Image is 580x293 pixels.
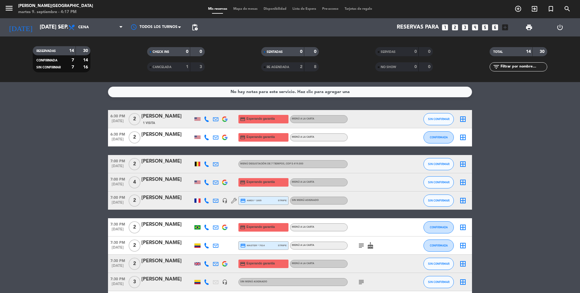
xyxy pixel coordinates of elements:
span: RESERVADAS [36,50,56,53]
span: TOTAL [493,50,503,53]
div: [PERSON_NAME] [141,275,193,283]
span: [DATE] [108,264,127,271]
span: pending_actions [191,24,198,31]
div: [PERSON_NAME] [141,257,193,265]
span: SIN CONFIRMAR [428,181,450,184]
span: Sin menú asignado [240,281,267,283]
span: 7:30 PM [108,220,127,227]
span: Esperando garantía [247,225,275,229]
button: SIN CONFIRMAR [423,113,454,125]
span: SIN CONFIRMAR [428,117,450,121]
span: SENTADAS [267,50,283,53]
span: 2 [129,221,140,233]
span: 2 [129,158,140,170]
span: print [525,24,533,31]
span: amex * 1005 [240,198,261,203]
strong: 0 [200,50,203,54]
span: Menú a la carta [292,226,314,228]
i: border_all [459,197,467,204]
button: SIN CONFIRMAR [423,176,454,188]
span: [DATE] [108,164,127,171]
span: 7:00 PM [108,157,127,164]
strong: 0 [428,65,432,69]
i: cake [367,242,374,249]
div: No hay notas para este servicio. Haz clic para agregar una [231,88,350,95]
i: power_settings_new [556,24,564,31]
div: [PERSON_NAME] [141,176,193,184]
span: 2 [129,131,140,143]
span: SIN CONFIRMAR [428,262,450,265]
i: looks_3 [461,23,469,31]
i: subject [358,278,365,286]
span: SIN CONFIRMAR [428,162,450,166]
span: CONFIRMADA [430,244,448,247]
strong: 0 [428,50,432,54]
div: [PERSON_NAME] [141,157,193,165]
i: credit_card [240,135,245,140]
i: credit_card [240,225,245,230]
button: SIN CONFIRMAR [423,258,454,270]
span: Esperando garantía [247,261,275,266]
span: stripe [278,243,287,247]
i: [DATE] [5,21,37,34]
div: [PERSON_NAME][GEOGRAPHIC_DATA] [18,3,93,9]
img: google-logo.png [222,225,228,230]
span: 6:30 PM [108,130,127,137]
img: google-logo.png [222,261,228,267]
span: [DATE] [108,201,127,208]
span: RE AGENDADA [267,66,289,69]
button: CONFIRMADA [423,131,454,143]
div: [PERSON_NAME] [141,112,193,120]
span: Pre-acceso [319,7,342,11]
strong: 14 [83,58,89,62]
button: SIN CONFIRMAR [423,158,454,170]
i: credit_card [240,243,246,248]
strong: 8 [314,65,318,69]
strong: 0 [414,65,417,69]
i: border_all [459,224,467,231]
span: Reservas para [397,24,439,30]
i: headset_mic [222,279,228,285]
i: border_all [459,179,467,186]
span: [DATE] [108,119,127,126]
button: CONFIRMADA [423,221,454,233]
span: Esperando garantía [247,135,275,140]
span: NO SHOW [381,66,396,69]
button: CONFIRMADA [423,240,454,252]
img: google-logo.png [222,116,228,122]
i: border_all [459,242,467,249]
strong: 16 [83,65,89,69]
span: [DATE] [108,182,127,189]
span: Menú a la carta [292,181,314,183]
i: filter_list [493,63,500,71]
span: 7:30 PM [108,239,127,246]
i: credit_card [240,116,245,122]
span: Tarjetas de regalo [342,7,375,11]
strong: 30 [540,50,546,54]
i: border_all [459,134,467,141]
i: add_box [501,23,509,31]
span: 7:30 PM [108,257,127,264]
div: [PERSON_NAME] [141,239,193,247]
i: border_all [459,160,467,168]
span: CONFIRMADA [36,59,57,62]
i: exit_to_app [531,5,538,12]
span: Menú degustación de 7 tiempos [240,163,303,165]
strong: 0 [414,50,417,54]
span: 7:30 PM [108,275,127,282]
div: martes 9. septiembre - 4:17 PM [18,9,93,15]
i: credit_card [240,198,246,203]
strong: 3 [200,65,203,69]
strong: 7 [72,58,74,62]
strong: 14 [69,49,74,53]
strong: 0 [186,50,188,54]
span: CANCELADA [153,66,171,69]
span: Mis reservas [205,7,230,11]
i: search [564,5,571,12]
span: Esperando garantía [247,180,275,184]
i: border_all [459,278,467,286]
i: credit_card [240,180,245,185]
span: Menú a la carta [292,118,314,120]
i: looks_4 [471,23,479,31]
button: SIN CONFIRMAR [423,276,454,288]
